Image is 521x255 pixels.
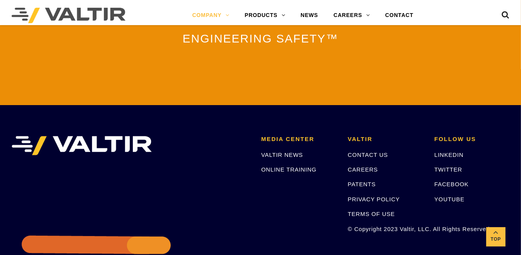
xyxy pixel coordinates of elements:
[486,235,506,244] span: Top
[486,227,506,246] a: Top
[237,8,293,23] a: PRODUCTS
[326,8,378,23] a: CAREERS
[348,136,423,143] h2: VALTIR
[261,136,336,143] h2: MEDIA CENTER
[434,136,509,143] h2: FOLLOW US
[185,8,237,23] a: COMPANY
[348,224,423,233] p: © Copyright 2023 Valtir, LLC. All Rights Reserved.
[434,196,465,202] a: YOUTUBE
[261,166,316,173] a: ONLINE TRAINING
[348,151,388,158] a: CONTACT US
[434,181,469,187] a: FACEBOOK
[348,196,400,202] a: PRIVACY POLICY
[348,181,376,187] a: PATENTS
[434,166,462,173] a: TWITTER
[12,8,126,23] img: Valtir
[261,151,303,158] a: VALTIR NEWS
[183,32,338,45] span: ENGINEERING SAFETY™
[434,151,464,158] a: LINKEDIN
[293,8,326,23] a: NEWS
[348,211,395,217] a: TERMS OF USE
[12,136,152,155] img: VALTIR
[348,166,378,173] a: CAREERS
[378,8,421,23] a: CONTACT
